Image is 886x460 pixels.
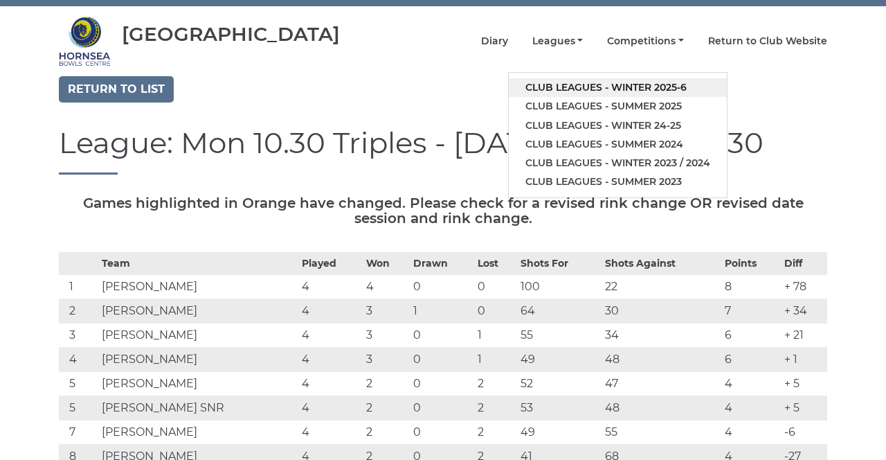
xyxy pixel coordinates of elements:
[509,78,727,97] a: Club leagues - Winter 2025-6
[602,324,721,348] td: 34
[59,421,98,445] td: 7
[474,372,517,396] td: 2
[98,253,298,275] th: Team
[517,396,602,421] td: 53
[363,421,410,445] td: 2
[363,253,410,275] th: Won
[509,154,727,172] a: Club leagues - Winter 2023 / 2024
[59,396,98,421] td: 5
[298,396,363,421] td: 4
[602,275,721,299] td: 22
[781,275,827,299] td: + 78
[509,135,727,154] a: Club leagues - Summer 2024
[781,396,827,421] td: + 5
[781,372,827,396] td: + 5
[517,253,602,275] th: Shots For
[602,253,721,275] th: Shots Against
[59,127,827,175] h1: League: Mon 10.30 Triples - [DATE] - 10:30 to 12:30
[410,372,474,396] td: 0
[721,275,781,299] td: 8
[410,396,474,421] td: 0
[602,299,721,324] td: 30
[509,97,727,116] a: Club leagues - Summer 2025
[410,421,474,445] td: 0
[410,253,474,275] th: Drawn
[474,299,517,324] td: 0
[363,396,410,421] td: 2
[781,253,827,275] th: Diff
[59,76,174,103] a: Return to list
[721,324,781,348] td: 6
[509,116,727,135] a: Club leagues - Winter 24-25
[517,421,602,445] td: 49
[363,275,410,299] td: 4
[721,299,781,324] td: 7
[59,348,98,372] td: 4
[59,324,98,348] td: 3
[602,421,721,445] td: 55
[298,324,363,348] td: 4
[602,396,721,421] td: 48
[602,348,721,372] td: 48
[410,324,474,348] td: 0
[474,253,517,275] th: Lost
[363,348,410,372] td: 3
[781,299,827,324] td: + 34
[98,372,298,396] td: [PERSON_NAME]
[781,324,827,348] td: + 21
[509,172,727,191] a: Club leagues - Summer 2023
[298,299,363,324] td: 4
[98,348,298,372] td: [PERSON_NAME]
[298,372,363,396] td: 4
[708,35,827,48] a: Return to Club Website
[410,275,474,299] td: 0
[410,299,474,324] td: 1
[721,372,781,396] td: 4
[474,421,517,445] td: 2
[721,421,781,445] td: 4
[474,348,517,372] td: 1
[298,348,363,372] td: 4
[517,324,602,348] td: 55
[363,324,410,348] td: 3
[363,372,410,396] td: 2
[298,253,363,275] th: Played
[517,299,602,324] td: 64
[98,299,298,324] td: [PERSON_NAME]
[98,421,298,445] td: [PERSON_NAME]
[474,396,517,421] td: 2
[474,275,517,299] td: 0
[781,421,827,445] td: -6
[532,35,584,48] a: Leagues
[410,348,474,372] td: 0
[517,275,602,299] td: 100
[298,421,363,445] td: 4
[508,72,727,198] ul: Leagues
[607,35,684,48] a: Competitions
[59,195,827,226] h5: Games highlighted in Orange have changed. Please check for a revised rink change OR revised date ...
[474,324,517,348] td: 1
[98,324,298,348] td: [PERSON_NAME]
[59,299,98,324] td: 2
[781,348,827,372] td: + 1
[721,396,781,421] td: 4
[602,372,721,396] td: 47
[363,299,410,324] td: 3
[517,348,602,372] td: 49
[721,253,781,275] th: Points
[122,24,340,45] div: [GEOGRAPHIC_DATA]
[59,275,98,299] td: 1
[98,275,298,299] td: [PERSON_NAME]
[298,275,363,299] td: 4
[517,372,602,396] td: 52
[59,15,111,67] img: Hornsea Bowls Centre
[721,348,781,372] td: 6
[481,35,508,48] a: Diary
[98,396,298,421] td: [PERSON_NAME] SNR
[59,372,98,396] td: 5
